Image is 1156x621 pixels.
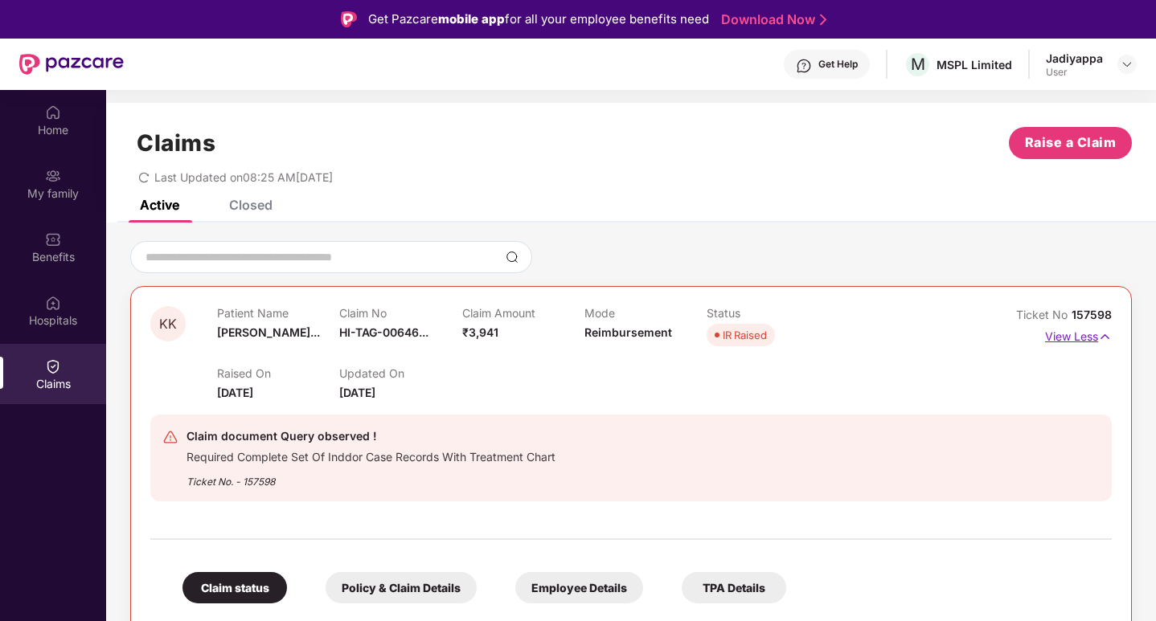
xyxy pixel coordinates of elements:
span: ₹3,941 [462,325,498,339]
span: Ticket No [1016,308,1072,321]
span: redo [138,170,150,184]
p: Mode [584,306,707,320]
span: Raise a Claim [1025,133,1117,153]
div: Claim status [182,572,287,603]
div: Active [140,197,179,213]
div: User [1046,66,1103,79]
div: Get Help [818,58,858,71]
span: 157598 [1072,308,1112,321]
span: [DATE] [217,386,253,399]
div: TPA Details [682,572,786,603]
p: View Less [1045,324,1112,345]
div: Required Complete Set Of Inddor Case Records With Treatment Chart [187,446,555,464]
div: Jadiyappa [1046,51,1103,66]
div: Ticket No. - 157598 [187,464,555,489]
img: svg+xml;base64,PHN2ZyBpZD0iQ2xhaW0iIHhtbG5zPSJodHRwOi8vd3d3LnczLm9yZy8yMDAwL3N2ZyIgd2lkdGg9IjIwIi... [45,358,61,374]
span: Last Updated on 08:25 AM[DATE] [154,170,333,184]
p: Claim Amount [462,306,584,320]
img: svg+xml;base64,PHN2ZyBpZD0iRHJvcGRvd24tMzJ4MzIiIHhtbG5zPSJodHRwOi8vd3d3LnczLm9yZy8yMDAwL3N2ZyIgd2... [1121,58,1133,71]
span: Reimbursement [584,325,672,339]
a: Download Now [721,11,822,28]
p: Patient Name [217,306,339,320]
img: svg+xml;base64,PHN2ZyBpZD0iU2VhcmNoLTMyeDMyIiB4bWxucz0iaHR0cDovL3d3dy53My5vcmcvMjAwMC9zdmciIHdpZH... [506,251,519,264]
span: HI-TAG-00646... [339,325,428,339]
span: M [911,55,925,74]
div: Claim document Query observed ! [187,427,555,446]
img: New Pazcare Logo [19,54,124,75]
div: IR Raised [723,327,767,343]
div: Policy & Claim Details [326,572,477,603]
p: Raised On [217,366,339,380]
p: Updated On [339,366,461,380]
img: svg+xml;base64,PHN2ZyBpZD0iSG9zcGl0YWxzIiB4bWxucz0iaHR0cDovL3d3dy53My5vcmcvMjAwMC9zdmciIHdpZHRoPS... [45,295,61,311]
span: KK [159,317,177,331]
img: svg+xml;base64,PHN2ZyBpZD0iQmVuZWZpdHMiIHhtbG5zPSJodHRwOi8vd3d3LnczLm9yZy8yMDAwL3N2ZyIgd2lkdGg9Ij... [45,231,61,247]
p: Claim No [339,306,461,320]
div: Closed [229,197,273,213]
img: svg+xml;base64,PHN2ZyB3aWR0aD0iMjAiIGhlaWdodD0iMjAiIHZpZXdCb3g9IjAgMCAyMCAyMCIgZmlsbD0ibm9uZSIgeG... [45,168,61,184]
img: svg+xml;base64,PHN2ZyBpZD0iSGVscC0zMngzMiIgeG1sbnM9Imh0dHA6Ly93d3cudzMub3JnLzIwMDAvc3ZnIiB3aWR0aD... [796,58,812,74]
div: Get Pazcare for all your employee benefits need [368,10,709,29]
img: Logo [341,11,357,27]
p: Status [707,306,829,320]
img: svg+xml;base64,PHN2ZyBpZD0iSG9tZSIgeG1sbnM9Imh0dHA6Ly93d3cudzMub3JnLzIwMDAvc3ZnIiB3aWR0aD0iMjAiIG... [45,104,61,121]
strong: mobile app [438,11,505,27]
img: Stroke [820,11,826,28]
h1: Claims [137,129,215,157]
div: MSPL Limited [937,57,1012,72]
img: svg+xml;base64,PHN2ZyB4bWxucz0iaHR0cDovL3d3dy53My5vcmcvMjAwMC9zdmciIHdpZHRoPSIxNyIgaGVpZ2h0PSIxNy... [1098,328,1112,345]
span: [PERSON_NAME]... [217,325,320,339]
img: svg+xml;base64,PHN2ZyB4bWxucz0iaHR0cDovL3d3dy53My5vcmcvMjAwMC9zdmciIHdpZHRoPSIyNCIgaGVpZ2h0PSIyNC... [162,429,178,445]
span: [DATE] [339,386,375,399]
div: Employee Details [515,572,643,603]
button: Raise a Claim [1009,127,1132,159]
